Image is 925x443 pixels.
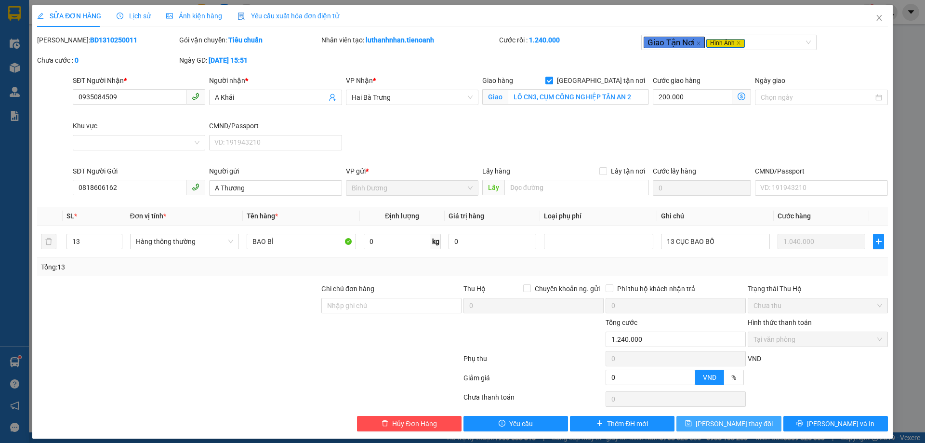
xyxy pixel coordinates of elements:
[192,93,199,100] span: phone
[508,89,649,105] input: Giao tận nơi
[4,42,71,52] span: ĐC: 660 [GEOGRAPHIC_DATA], [GEOGRAPHIC_DATA]
[352,90,473,105] span: Hai Bà Trưng
[607,166,649,176] span: Lấy tận nơi
[66,212,74,220] span: SL
[209,56,248,64] b: [DATE] 15:51
[504,180,649,195] input: Dọc đường
[4,54,39,59] span: ĐT:0789 629 629
[117,13,123,19] span: clock-circle
[748,319,812,326] label: Hình thức thanh toán
[570,416,674,431] button: plusThêm ĐH mới
[321,285,374,293] label: Ghi chú đơn hàng
[462,373,605,389] div: Giảm giá
[41,262,357,272] div: Tổng: 13
[755,77,785,84] label: Ngày giao
[731,374,736,381] span: %
[529,36,560,44] b: 1.240.000
[166,13,173,19] span: picture
[209,75,342,86] div: Người nhận
[761,92,873,103] input: Ngày giao
[41,234,56,249] button: delete
[778,212,811,220] span: Cước hàng
[657,207,774,226] th: Ghi chú
[653,180,751,196] input: Cước lấy hàng
[228,36,263,44] b: Tiêu chuẩn
[449,212,484,220] span: Giá trị hàng
[755,166,887,176] div: CMND/Passport
[606,319,637,326] span: Tổng cước
[209,166,342,176] div: Người gửi
[696,418,773,429] span: [PERSON_NAME] thay đổi
[238,13,245,20] img: icon
[509,418,533,429] span: Yêu cầu
[37,55,177,66] div: Chưa cước :
[73,54,106,59] span: ĐT: 0935371718
[866,5,893,32] button: Close
[4,36,47,40] span: VP Gửi: Bình Dương
[65,24,106,31] strong: 1900 633 614
[37,35,177,45] div: [PERSON_NAME]:
[653,77,700,84] label: Cước giao hàng
[482,180,504,195] span: Lấy
[736,40,741,45] span: close
[873,238,883,245] span: plus
[75,56,79,64] b: 0
[703,374,716,381] span: VND
[366,36,434,44] b: luthanhnhan.tienoanh
[37,13,44,19] span: edit
[21,63,124,70] span: ----------------------------------------------
[209,121,342,131] div: CMND/Passport
[179,55,319,66] div: Ngày GD:
[462,353,605,370] div: Phụ thu
[352,181,473,195] span: Bình Dương
[482,89,508,105] span: Giao
[613,283,699,294] span: Phí thu hộ khách nhận trả
[607,418,648,429] span: Thêm ĐH mới
[43,72,101,79] span: GỬI KHÁCH HÀNG
[166,12,222,20] span: Ảnh kiện hàng
[661,234,770,249] input: Ghi Chú
[136,234,233,249] span: Hàng thông thường
[807,418,874,429] span: [PERSON_NAME] và In
[73,45,139,50] span: ĐC: [STREET_ADDRESS] BMT
[653,89,732,105] input: Cước giao hàng
[482,167,510,175] span: Lấy hàng
[463,416,568,431] button: exclamation-circleYêu cầu
[117,12,151,20] span: Lịch sử
[247,234,356,249] input: VD: Bàn, Ghế
[4,6,28,30] img: logo
[676,416,781,431] button: save[PERSON_NAME] thay đổi
[463,285,486,293] span: Thu Hộ
[321,35,497,45] div: Nhân viên tạo:
[90,36,137,44] b: BD1310250011
[73,75,205,86] div: SĐT Người Nhận
[482,77,513,84] span: Giao hàng
[778,234,865,249] input: 0
[706,39,745,48] span: Hình Ảnh
[431,234,441,249] span: kg
[130,212,166,220] span: Đơn vị tính
[38,16,133,22] strong: NHẬN HÀNG NHANH - GIAO TỐC HÀNH
[36,5,135,14] span: CTY TNHH DLVT TIẾN OANH
[875,14,883,22] span: close
[382,420,388,428] span: delete
[596,420,603,428] span: plus
[499,35,639,45] div: Cước rồi :
[738,93,745,100] span: dollar-circle
[329,94,336,101] span: user-add
[531,283,604,294] span: Chuyển khoản ng. gửi
[321,298,462,313] input: Ghi chú đơn hàng
[73,166,205,176] div: SĐT Người Gửi
[553,75,649,86] span: [GEOGRAPHIC_DATA] tận nơi
[796,420,803,428] span: printer
[73,121,205,131] div: Khu vực
[753,298,882,313] span: Chưa thu
[357,416,462,431] button: deleteHủy Đơn Hàng
[783,416,888,431] button: printer[PERSON_NAME] và In
[873,234,884,249] button: plus
[748,355,761,362] span: VND
[685,420,692,428] span: save
[192,183,199,191] span: phone
[73,36,123,40] span: VP Nhận: Hai Bà Trưng
[753,332,882,347] span: Tại văn phòng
